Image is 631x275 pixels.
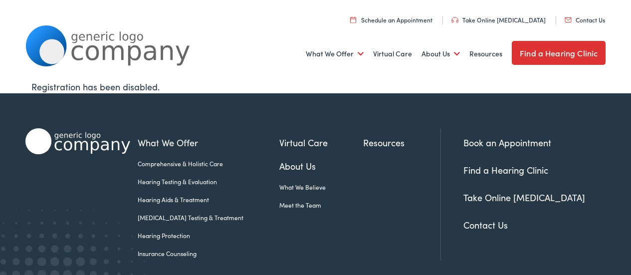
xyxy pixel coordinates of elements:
[363,136,440,149] a: Resources
[350,16,356,23] img: utility icon
[451,17,458,23] img: utility icon
[373,35,412,72] a: Virtual Care
[350,15,432,24] a: Schedule an Appointment
[565,15,605,24] a: Contact Us
[306,35,364,72] a: What We Offer
[565,17,572,22] img: utility icon
[512,41,606,65] a: Find a Hearing Clinic
[31,80,600,93] div: Registration has been disabled.
[279,183,364,192] a: What We Believe
[279,201,364,210] a: Meet the Team
[138,195,279,204] a: Hearing Aids & Treatment
[463,136,551,149] a: Book an Appointment
[421,35,460,72] a: About Us
[463,164,548,176] a: Find a Hearing Clinic
[469,35,502,72] a: Resources
[463,219,508,231] a: Contact Us
[451,15,546,24] a: Take Online [MEDICAL_DATA]
[138,231,279,240] a: Hearing Protection
[138,136,279,149] a: What We Offer
[463,191,585,204] a: Take Online [MEDICAL_DATA]
[279,136,364,149] a: Virtual Care
[279,159,364,173] a: About Us
[138,213,279,222] a: [MEDICAL_DATA] Testing & Treatment
[138,249,279,258] a: Insurance Counseling
[138,177,279,186] a: Hearing Testing & Evaluation
[25,128,130,154] img: Alpaca Audiology
[138,159,279,168] a: Comprehensive & Holistic Care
